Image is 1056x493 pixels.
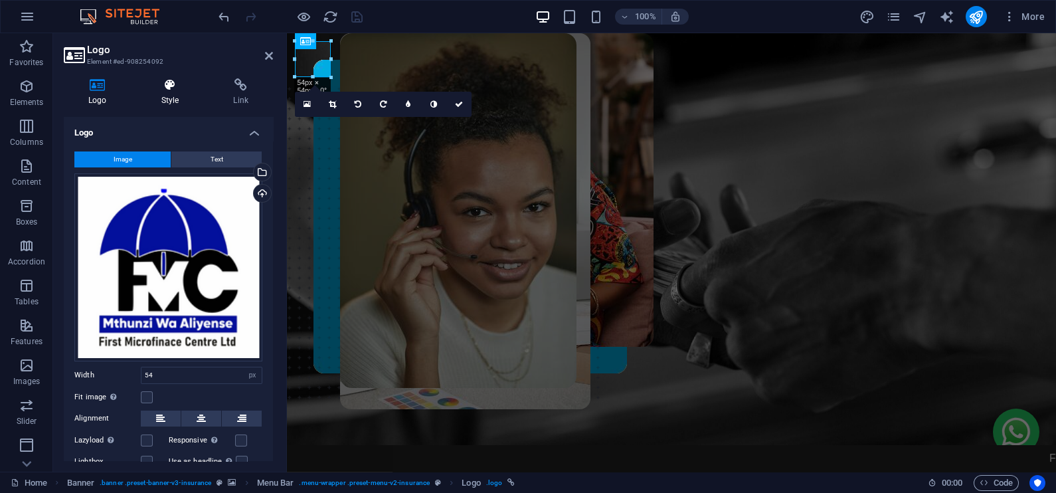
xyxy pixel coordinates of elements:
[295,92,320,117] a: Select files from the file manager, stock photos, or upload file(s)
[1003,10,1045,23] span: More
[100,475,211,491] span: . banner .preset-banner-v3-insurance
[939,9,955,25] button: text_generator
[13,376,41,387] p: Images
[8,256,45,267] p: Accordion
[446,92,472,117] a: Confirm ( Ctrl ⏎ )
[9,57,43,68] p: Favorites
[974,475,1019,491] button: Code
[211,151,223,167] span: Text
[615,9,662,25] button: 100%
[74,433,141,448] label: Lazyload
[299,475,430,491] span: . menu-wrapper .preset-menu-v2-insurance
[421,92,446,117] a: Greyscale
[74,371,141,379] label: Width
[87,44,273,56] h2: Logo
[396,92,421,117] a: Blur
[371,92,396,117] a: Rotate right 90°
[320,92,345,117] a: Crop mode
[462,475,480,491] span: Click to select. Double-click to edit
[928,475,963,491] h6: Session time
[114,151,132,167] span: Image
[11,475,47,491] a: Click to cancel selection. Double-click to open Pages
[669,11,681,23] i: On resize automatically adjust zoom level to fit chosen device.
[635,9,656,25] h6: 100%
[169,433,235,448] label: Responsive
[886,9,902,25] button: pages
[1029,475,1045,491] button: Usercentrics
[16,217,38,227] p: Boxes
[15,296,39,307] p: Tables
[74,411,141,427] label: Alignment
[942,475,962,491] span: 00 00
[87,56,246,68] h3: Element #ed-908254092
[216,9,232,25] button: undo
[74,389,141,405] label: Fit image
[951,478,953,488] span: :
[939,9,954,25] i: AI Writer
[998,6,1050,27] button: More
[323,9,338,25] i: Reload page
[74,173,262,361] div: FMCLOGO--hE-_kiBlZFr7CGICLZMDw-pYgVtTBZARaLEMsG1qCEyA.png
[980,475,1013,491] span: Code
[322,9,338,25] button: reload
[64,78,137,106] h4: Logo
[435,479,441,486] i: This element is a customizable preset
[859,9,875,25] i: Design (Ctrl+Alt+Y)
[217,479,222,486] i: This element is a customizable preset
[345,92,371,117] a: Rotate left 90°
[10,97,44,108] p: Elements
[913,9,928,25] i: Navigator
[11,336,43,347] p: Features
[67,475,95,491] span: Click to select. Double-click to edit
[74,151,171,167] button: Image
[507,479,515,486] i: This element is linked
[886,9,901,25] i: Pages (Ctrl+Alt+S)
[217,9,232,25] i: Undo: Edit headline (Ctrl+Z)
[12,177,41,187] p: Content
[486,475,502,491] span: . logo
[76,9,176,25] img: Editor Logo
[137,78,209,106] h4: Style
[74,454,141,470] label: Lightbox
[968,9,984,25] i: Publish
[966,6,987,27] button: publish
[169,454,236,470] label: Use as headline
[67,475,515,491] nav: breadcrumb
[17,416,37,427] p: Slider
[171,151,262,167] button: Text
[64,117,273,141] h4: Logo
[859,9,875,25] button: design
[913,9,928,25] button: navigator
[10,137,43,148] p: Columns
[228,479,236,486] i: This element contains a background
[257,475,294,491] span: Click to select. Double-click to edit
[209,78,273,106] h4: Link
